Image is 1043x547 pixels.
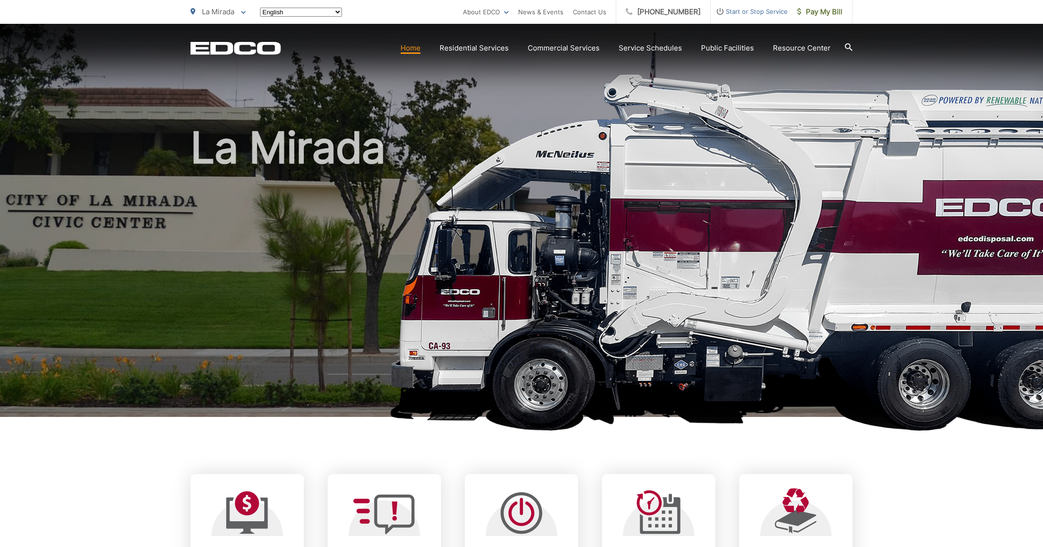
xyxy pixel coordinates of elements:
span: Pay My Bill [797,6,842,18]
a: About EDCO [463,6,509,18]
a: Contact Us [573,6,606,18]
span: La Mirada [202,7,234,16]
a: News & Events [518,6,563,18]
a: Residential Services [440,42,509,54]
a: EDCD logo. Return to the homepage. [191,41,281,55]
a: Home [401,42,421,54]
a: Commercial Services [528,42,600,54]
a: Resource Center [773,42,831,54]
h1: La Mirada [191,124,852,425]
a: Public Facilities [701,42,754,54]
select: Select a language [260,8,342,17]
a: Service Schedules [619,42,682,54]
